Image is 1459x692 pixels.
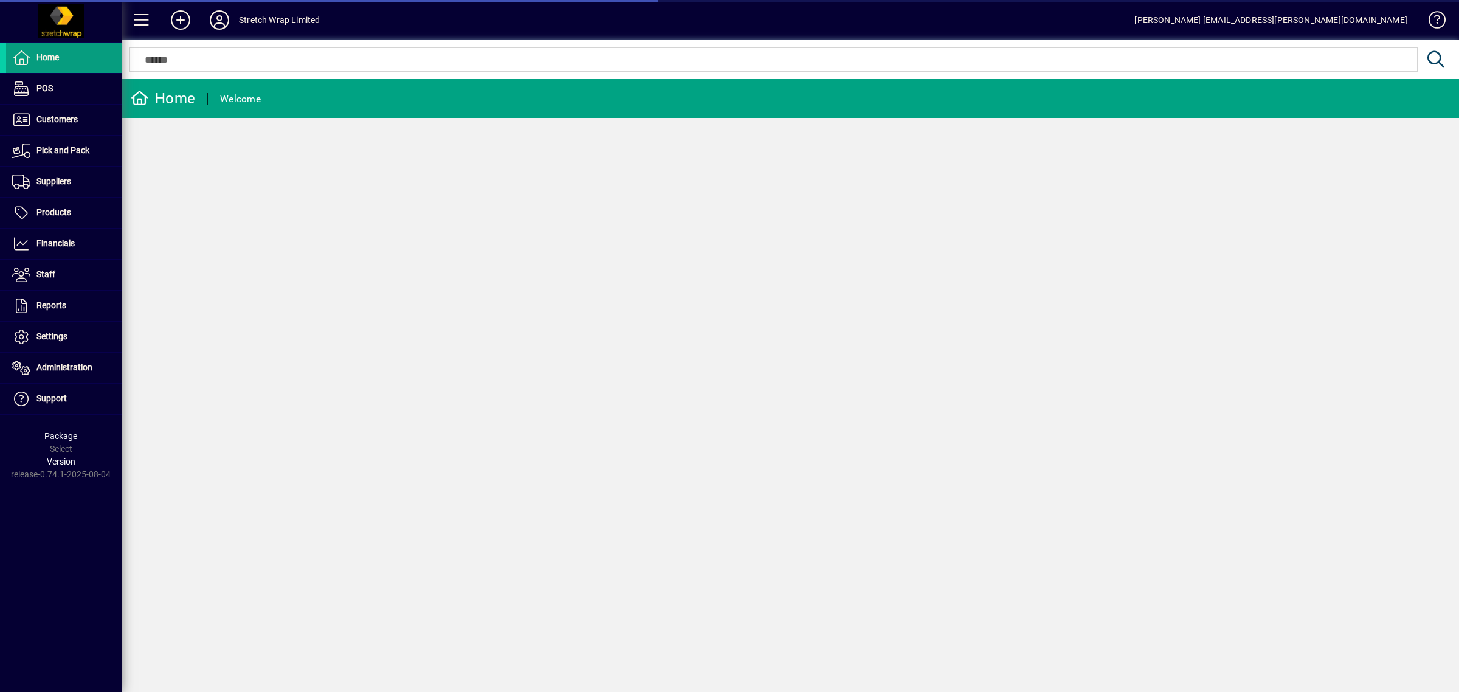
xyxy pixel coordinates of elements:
[36,114,78,124] span: Customers
[6,260,122,290] a: Staff
[6,136,122,166] a: Pick and Pack
[1134,10,1407,30] div: [PERSON_NAME] [EMAIL_ADDRESS][PERSON_NAME][DOMAIN_NAME]
[36,331,67,341] span: Settings
[200,9,239,31] button: Profile
[1419,2,1444,42] a: Knowledge Base
[36,362,92,372] span: Administration
[36,393,67,403] span: Support
[6,384,122,414] a: Support
[36,83,53,93] span: POS
[161,9,200,31] button: Add
[36,269,55,279] span: Staff
[220,89,261,109] div: Welcome
[6,322,122,352] a: Settings
[47,457,75,466] span: Version
[6,353,122,383] a: Administration
[6,291,122,321] a: Reports
[239,10,320,30] div: Stretch Wrap Limited
[6,198,122,228] a: Products
[6,167,122,197] a: Suppliers
[6,105,122,135] a: Customers
[6,229,122,259] a: Financials
[36,145,89,155] span: Pick and Pack
[131,89,195,108] div: Home
[6,74,122,104] a: POS
[36,176,71,186] span: Suppliers
[36,207,71,217] span: Products
[36,300,66,310] span: Reports
[36,52,59,62] span: Home
[36,238,75,248] span: Financials
[44,431,77,441] span: Package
